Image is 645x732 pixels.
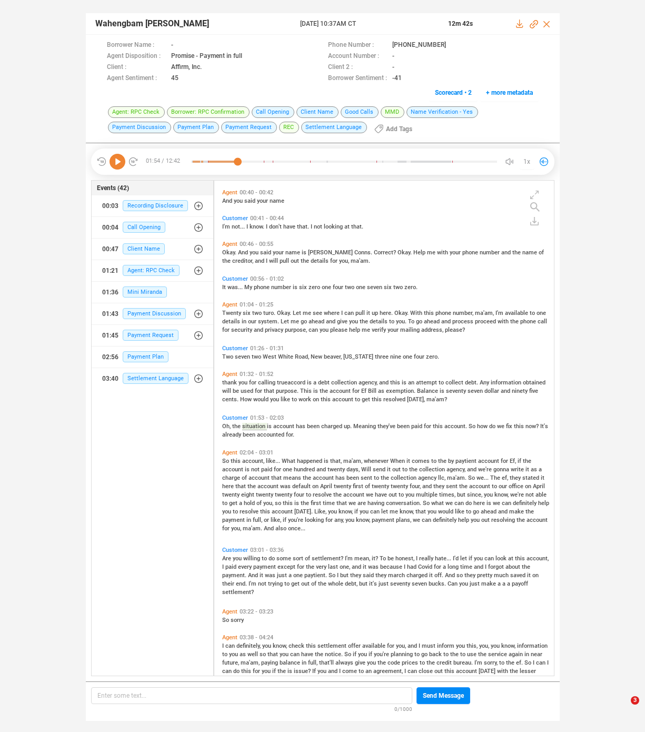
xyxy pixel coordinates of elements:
span: purpose, [285,327,309,333]
span: like... [266,458,282,464]
span: please [330,327,349,333]
span: not [314,223,324,230]
span: Twenty [222,310,243,316]
button: 02:56Payment Plan [92,347,213,368]
span: account [332,396,355,403]
span: you [270,396,281,403]
span: for [424,423,433,430]
span: how [477,423,489,430]
span: How [240,396,253,403]
span: is [267,423,273,430]
span: you [320,327,330,333]
span: Agent: RPC Check [123,265,180,276]
span: Payment Discussion [123,308,186,319]
span: been [307,423,321,430]
span: with [498,318,510,325]
span: that. [297,223,311,230]
div: 03:40 [102,370,118,387]
span: ma'am, [343,458,364,464]
span: to [431,458,438,464]
span: [US_STATE] [343,353,375,360]
span: trueaccord [277,379,307,386]
span: ahead [309,318,326,325]
span: will [269,258,280,264]
span: like [281,396,292,403]
span: we [497,423,506,430]
span: ma'am? [426,396,447,403]
span: and [441,318,452,325]
span: is [302,249,308,256]
span: Okay. [394,310,410,316]
span: for [501,458,510,464]
span: It's [540,423,548,430]
span: zero [309,284,322,291]
span: What [282,458,297,464]
span: the [320,388,330,394]
span: I [311,223,314,230]
span: New [311,353,324,360]
span: the [301,258,311,264]
span: dollar [484,388,501,394]
span: Payment Request [123,330,178,341]
span: two [393,284,404,291]
span: you [250,249,260,256]
span: account [273,423,296,430]
span: you [239,379,249,386]
span: charged [321,423,344,430]
span: West [263,353,278,360]
span: number, [453,310,475,316]
span: me [362,327,372,333]
span: is [402,379,408,386]
span: two [345,284,356,291]
span: work [299,396,313,403]
span: can [309,327,320,333]
span: Let [293,310,303,316]
span: Mini Miranda [123,286,167,298]
span: ahead [424,318,441,325]
span: number [271,284,293,291]
span: information [491,379,523,386]
span: been [243,431,257,438]
span: to [355,396,362,403]
span: Okay. [277,310,293,316]
span: paytient [455,458,478,464]
span: that. [351,223,363,230]
span: for [274,466,283,473]
span: So [222,458,231,464]
span: It [222,284,227,291]
span: details [370,318,389,325]
span: this [390,379,402,386]
div: 00:04 [102,219,118,236]
span: go [301,318,309,325]
span: Client Name [123,243,165,254]
span: is [293,284,299,291]
span: and [316,466,328,473]
span: now? [525,423,540,430]
span: calling [258,379,277,386]
span: and [501,249,512,256]
span: creditor, [232,258,255,264]
span: Okay. [222,249,238,256]
span: used [241,388,255,394]
span: out [291,258,301,264]
span: And [238,249,250,256]
span: I'm [495,310,505,316]
span: [DATE], [407,396,426,403]
span: hundred [294,466,316,473]
span: Scorecard • 2 [435,84,472,101]
span: call [538,318,547,325]
span: pull [280,258,291,264]
span: process [452,318,475,325]
span: accounted [257,431,286,438]
span: Let [281,318,291,325]
span: to [530,310,537,316]
span: help [349,327,362,333]
span: the [222,258,232,264]
span: happened [297,458,324,464]
span: seven [235,353,252,360]
span: one [356,284,367,291]
span: you [349,318,360,325]
span: the [523,458,531,464]
span: I [266,258,269,264]
span: paid [261,466,274,473]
